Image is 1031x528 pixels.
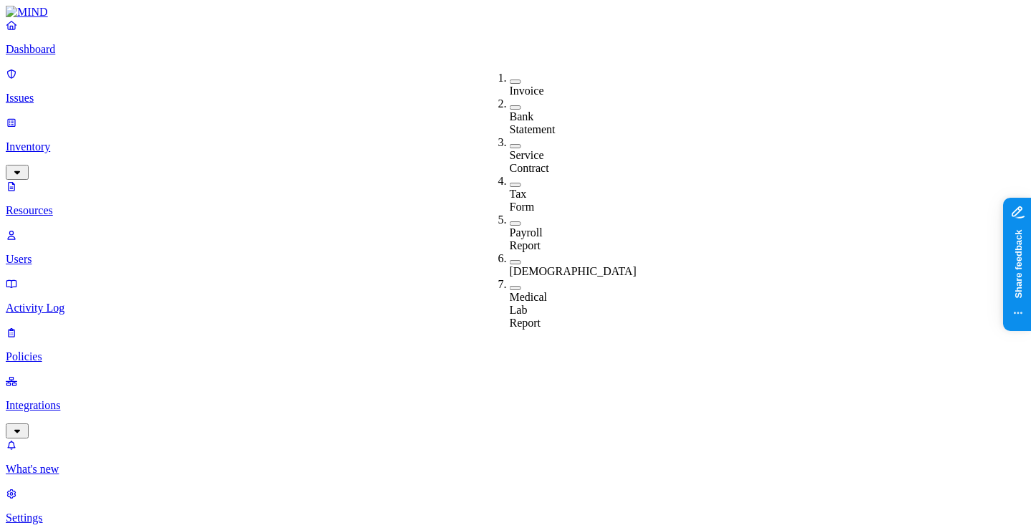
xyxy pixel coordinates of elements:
[6,6,1025,19] a: MIND
[6,116,1025,178] a: Inventory
[6,375,1025,436] a: Integrations
[6,229,1025,266] a: Users
[6,463,1025,476] p: What's new
[6,438,1025,476] a: What's new
[6,487,1025,524] a: Settings
[6,19,1025,56] a: Dashboard
[6,140,1025,153] p: Inventory
[6,512,1025,524] p: Settings
[6,92,1025,105] p: Issues
[6,302,1025,315] p: Activity Log
[6,253,1025,266] p: Users
[6,350,1025,363] p: Policies
[6,326,1025,363] a: Policies
[6,204,1025,217] p: Resources
[6,6,48,19] img: MIND
[6,180,1025,217] a: Resources
[6,277,1025,315] a: Activity Log
[6,399,1025,412] p: Integrations
[6,43,1025,56] p: Dashboard
[6,67,1025,105] a: Issues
